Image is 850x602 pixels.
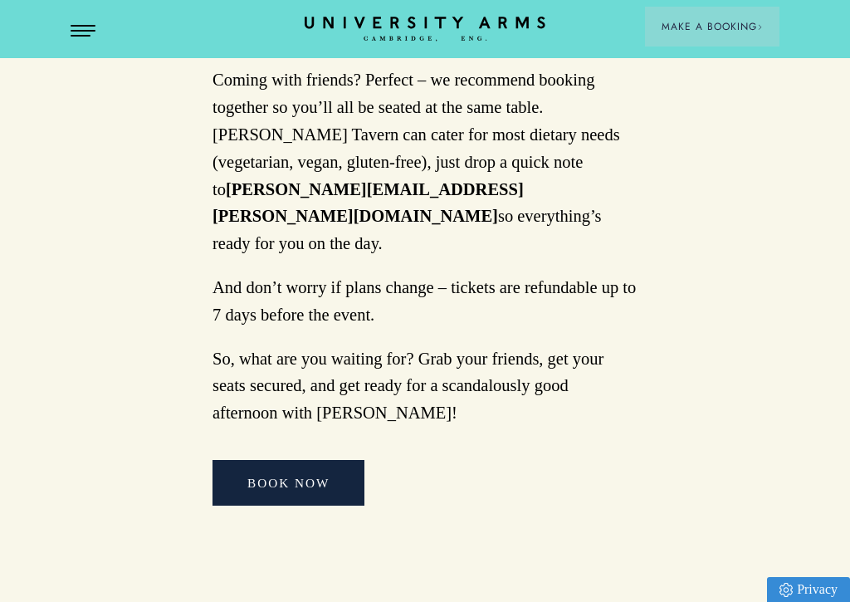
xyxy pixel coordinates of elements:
img: Privacy [779,583,793,597]
a: BOOK NOW [212,460,364,506]
p: Coming with friends? Perfect – we recommend booking together so you’ll all be seated at the same ... [212,66,637,257]
span: Make a Booking [662,19,763,34]
img: Arrow icon [757,24,763,30]
a: Privacy [767,577,850,602]
p: And don’t worry if plans change – tickets are refundable up to 7 days before the event. [212,274,637,329]
p: So, what are you waiting for? Grab your friends, get your seats secured, and get ready for a scan... [212,345,637,427]
strong: [PERSON_NAME][EMAIL_ADDRESS][PERSON_NAME][DOMAIN_NAME] [212,180,524,226]
button: Make a BookingArrow icon [645,7,779,46]
button: Open Menu [71,25,95,38]
a: Home [305,17,545,42]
